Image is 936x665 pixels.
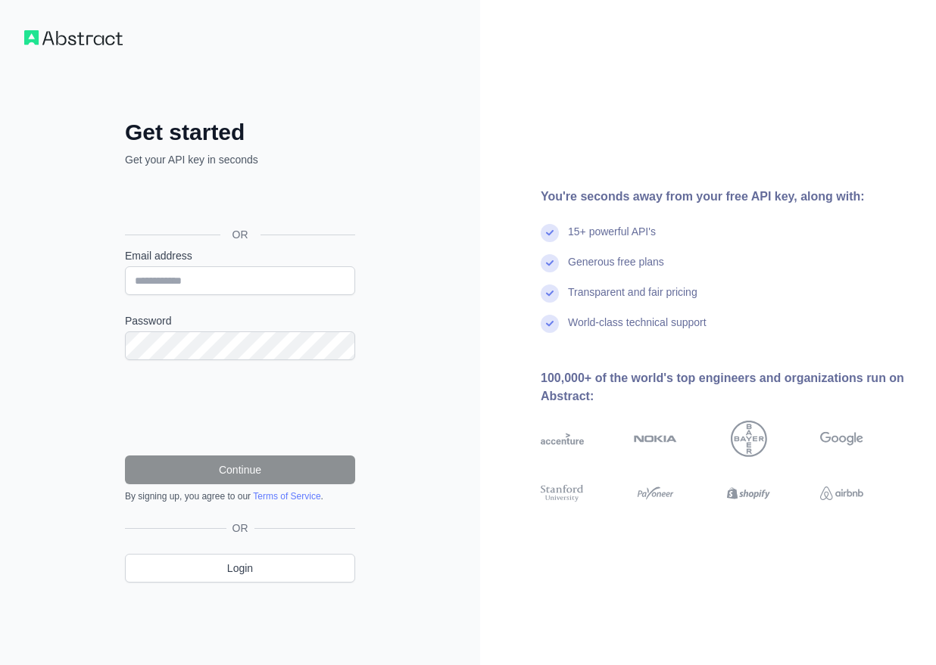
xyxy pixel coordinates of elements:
[568,254,664,284] div: Generous free plans
[541,315,559,333] img: check mark
[253,491,320,502] a: Terms of Service
[541,483,584,505] img: stanford university
[568,315,707,345] div: World-class technical support
[125,152,355,167] p: Get your API key in seconds
[727,483,770,505] img: shopify
[125,554,355,583] a: Login
[634,483,677,505] img: payoneer
[731,421,767,457] img: bayer
[24,30,123,45] img: Workflow
[125,455,355,484] button: Continue
[125,313,355,328] label: Password
[125,248,355,263] label: Email address
[125,490,355,502] div: By signing up, you agree to our .
[541,188,912,206] div: You're seconds away from your free API key, along with:
[125,119,355,146] h2: Get started
[820,483,863,505] img: airbnb
[568,284,697,315] div: Transparent and fair pricing
[541,369,912,406] div: 100,000+ of the world's top engineers and organizations run on Abstract:
[541,224,559,242] img: check mark
[541,284,559,303] img: check mark
[117,184,360,217] iframe: Knop Inloggen met Google
[820,421,863,457] img: google
[568,224,656,254] div: 15+ powerful API's
[125,184,352,217] div: Inloggen met Google. Wordt geopend in een nieuw tabblad
[226,521,254,536] span: OR
[220,227,261,242] span: OR
[125,378,355,437] iframe: reCAPTCHA
[541,254,559,272] img: check mark
[541,421,584,457] img: accenture
[634,421,677,457] img: nokia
